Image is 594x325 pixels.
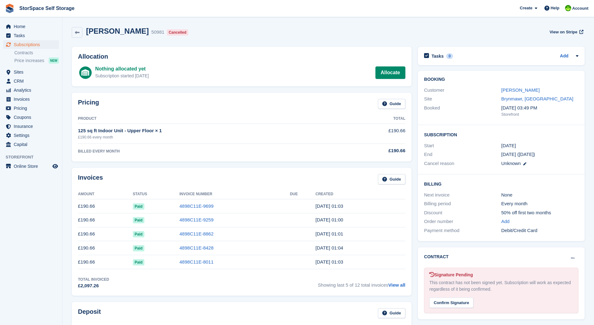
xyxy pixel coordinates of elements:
a: 4898C11E-8428 [180,245,214,250]
time: 2025-03-31 00:03:04 UTC [316,259,343,264]
h2: Pricing [78,99,99,109]
span: Coupons [14,113,51,122]
div: Nothing allocated yet [95,65,149,73]
a: menu [3,22,59,31]
div: Signature Pending [429,272,573,278]
a: menu [3,131,59,140]
th: Product [78,114,350,124]
div: 0 [446,53,453,59]
th: Due [290,189,316,199]
div: Order number [424,218,501,225]
div: 125 sq ft Indoor Unit - Upper Floor × 1 [78,127,350,134]
div: End [424,151,501,158]
td: £190.66 [78,241,133,255]
a: 4898C11E-9259 [180,217,214,222]
td: £190.66 [350,124,405,143]
time: 2025-06-30 00:00:51 UTC [316,217,343,222]
time: 2024-08-31 00:00:00 UTC [501,142,516,149]
a: StorSpace Self Storage [17,3,77,13]
div: Total Invoiced [78,277,109,282]
time: 2025-04-30 00:04:49 UTC [316,245,343,250]
div: Customer [424,87,501,94]
h2: Deposit [78,308,101,318]
a: menu [3,40,59,49]
a: Add [560,53,568,60]
span: [DATE] ([DATE]) [501,152,535,157]
a: Guide [378,308,405,318]
span: Create [520,5,532,11]
div: Discount [424,209,501,216]
div: £190.66 [350,147,405,154]
span: Price increases [14,58,44,64]
th: Invoice Number [180,189,290,199]
a: menu [3,77,59,85]
span: Home [14,22,51,31]
span: Unknown [501,161,521,166]
span: Paid [133,259,144,265]
th: Amount [78,189,133,199]
span: Paid [133,245,144,251]
div: Booked [424,104,501,118]
div: This contract has not been signed yet. Subscription will work as expected regardless of it being ... [429,279,573,293]
span: Pricing [14,104,51,113]
div: Debit/Credit Card [501,227,578,234]
td: £190.66 [78,227,133,241]
div: Site [424,95,501,103]
span: Analytics [14,86,51,95]
a: menu [3,95,59,104]
h2: Contract [424,254,449,260]
div: Cancel reason [424,160,501,167]
a: menu [3,104,59,113]
span: Subscriptions [14,40,51,49]
div: Every month [501,200,578,207]
div: Payment method [424,227,501,234]
div: Storefront [501,111,578,118]
a: Brynmawr, [GEOGRAPHIC_DATA] [501,96,573,101]
span: Storefront [6,154,62,160]
span: View on Stripe [549,29,577,35]
h2: Invoices [78,174,103,184]
div: Subscription started [DATE] [95,73,149,79]
a: 4898C11E-8011 [180,259,214,264]
span: Sites [14,68,51,76]
span: Paid [133,203,144,210]
div: [DATE] 03:49 PM [501,104,578,112]
time: 2025-07-31 00:03:52 UTC [316,203,343,209]
a: 4898C11E-9699 [180,203,214,209]
div: £190.66 every month [78,134,350,140]
span: Settings [14,131,51,140]
span: Invoices [14,95,51,104]
span: Paid [133,231,144,237]
img: stora-icon-8386f47178a22dfd0bd8f6a31ec36ba5ce8667c1dd55bd0f319d3a0aa187defe.svg [5,4,14,13]
a: Guide [378,99,405,109]
div: £2,097.26 [78,282,109,289]
td: £190.66 [78,255,133,269]
a: menu [3,31,59,40]
a: [PERSON_NAME] [501,87,540,93]
span: Insurance [14,122,51,131]
div: 50% off first two months [501,209,578,216]
div: Next invoice [424,192,501,199]
div: Confirm Signature [429,298,473,308]
time: 2025-05-31 00:01:19 UTC [316,231,343,236]
a: menu [3,140,59,149]
span: Online Store [14,162,51,171]
div: None [501,192,578,199]
td: £190.66 [78,199,133,213]
a: Add [501,218,510,225]
a: Preview store [51,162,59,170]
a: menu [3,86,59,95]
h2: Allocation [78,53,405,60]
div: BILLED EVERY MONTH [78,148,350,154]
a: Contracts [14,50,59,56]
h2: Billing [424,181,578,187]
div: Billing period [424,200,501,207]
span: Help [551,5,559,11]
span: Paid [133,217,144,223]
a: menu [3,122,59,131]
a: View on Stripe [547,27,585,37]
a: Confirm Signature [429,296,473,301]
td: £190.66 [78,213,133,227]
th: Total [350,114,405,124]
a: Guide [378,174,405,184]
